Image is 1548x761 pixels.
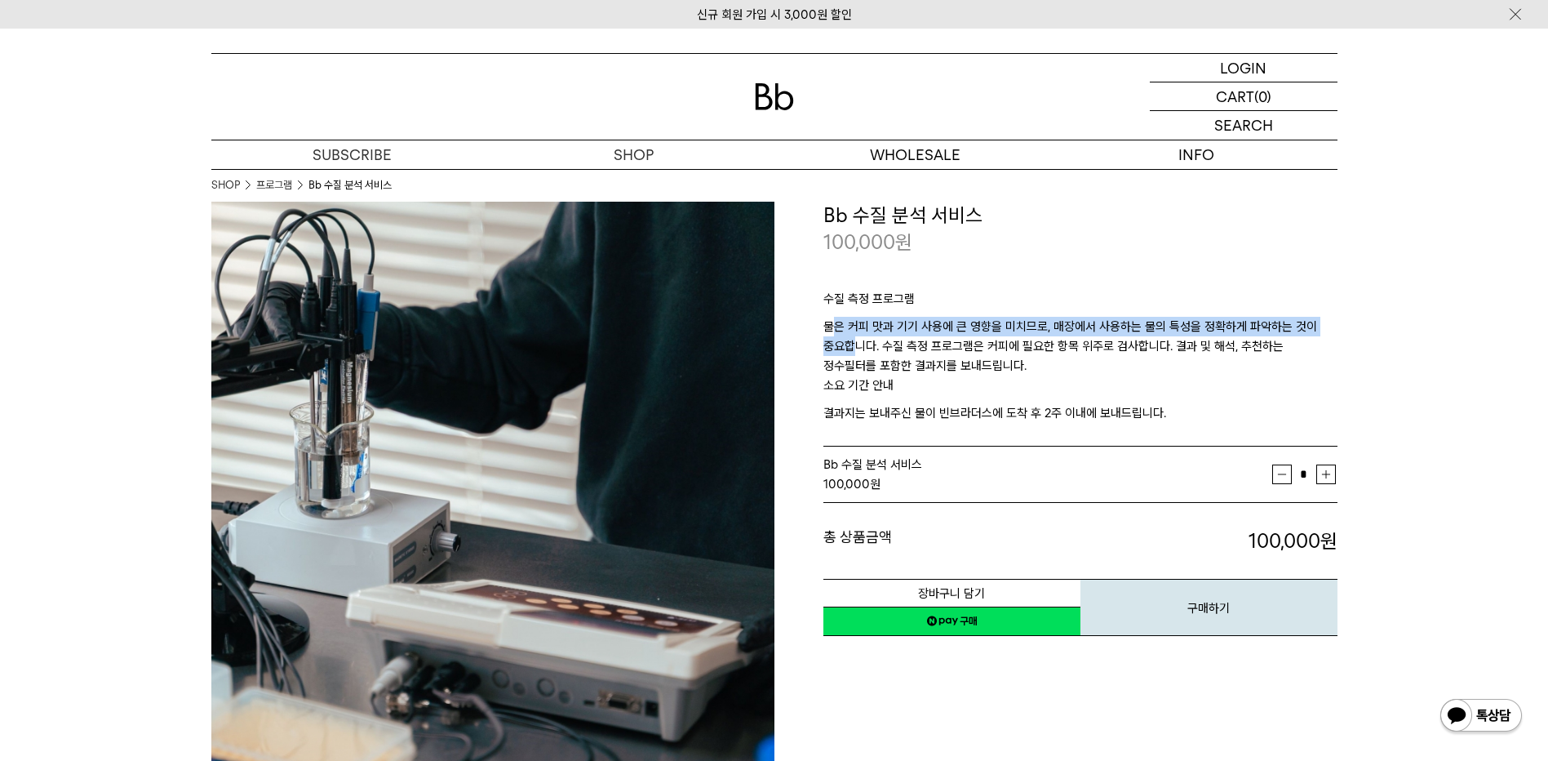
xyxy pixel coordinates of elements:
a: 프로그램 [256,177,292,194]
button: 장바구니 담기 [823,579,1080,607]
p: CART [1216,82,1254,110]
img: 카카오톡 채널 1:1 채팅 버튼 [1439,697,1524,737]
p: WHOLESALE [774,140,1056,169]
p: 수질 측정 프로그램 [823,289,1337,317]
b: 원 [1320,529,1337,553]
a: 신규 회원 가입 시 3,000원 할인 [697,7,852,22]
a: SHOP [211,177,240,194]
p: INFO [1056,140,1337,169]
p: (0) [1254,82,1271,110]
button: 구매하기 [1080,579,1337,636]
span: Bb 수질 분석 서비스 [823,457,922,472]
img: 로고 [755,83,794,110]
button: 증가 [1316,465,1336,484]
p: SEARCH [1214,111,1273,140]
button: 감소 [1272,465,1292,484]
a: SHOP [493,140,774,169]
div: 원 [823,474,1272,494]
p: 100,000 [823,229,912,256]
p: 소요 기간 안내 [823,376,1337,403]
strong: 100,000 [1249,529,1337,553]
dt: 총 상품금액 [823,527,1080,555]
a: 새창 [823,607,1080,636]
a: LOGIN [1150,54,1337,82]
p: 결과지는 보내주신 물이 빈브라더스에 도착 후 2주 이내에 보내드립니다. [823,403,1337,423]
span: 원 [895,230,912,254]
strong: 100,000 [823,477,870,492]
li: Bb 수질 분석 서비스 [308,177,392,194]
p: 물은 커피 맛과 기기 사용에 큰 영향을 미치므로, 매장에서 사용하는 물의 특성을 정확하게 파악하는 것이 중요합니다. 수질 측정 프로그램은 커피에 필요한 항목 위주로 검사합니다... [823,317,1337,376]
a: CART (0) [1150,82,1337,111]
h3: Bb 수질 분석 서비스 [823,202,1337,229]
a: SUBSCRIBE [211,140,493,169]
p: LOGIN [1220,54,1266,82]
